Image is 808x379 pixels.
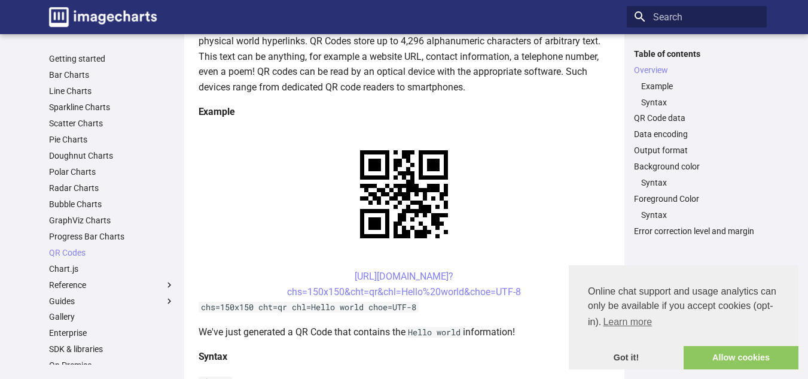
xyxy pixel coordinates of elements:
[49,69,175,80] a: Bar Charts
[49,7,157,27] img: logo
[641,97,760,108] a: Syntax
[569,346,684,370] a: dismiss cookie message
[601,313,654,331] a: learn more about cookies
[49,215,175,226] a: GraphViz Charts
[634,113,760,123] a: QR Code data
[569,265,798,369] div: cookieconsent
[634,226,760,237] a: Error correction level and margin
[49,150,175,161] a: Doughnut Charts
[49,296,175,307] label: Guides
[627,48,767,59] label: Table of contents
[405,327,463,338] code: Hello world
[588,284,779,331] span: Online chat support and usage analytics can only be available if you accept cookies (opt-in).
[49,86,175,96] a: Line Charts
[641,177,760,188] a: Syntax
[49,311,175,322] a: Gallery
[634,81,760,108] nav: Overview
[49,118,175,129] a: Scatter Charts
[49,183,175,193] a: Radar Charts
[641,81,760,92] a: Example
[634,161,760,172] a: Background color
[634,193,760,204] a: Foreground Color
[49,231,175,242] a: Progress Bar Charts
[684,346,798,370] a: allow cookies
[49,263,175,274] a: Chart.js
[49,360,175,371] a: On Premise
[199,18,610,95] p: QR codes are a popular type of two-dimensional barcode. They are also known as hardlinks or physi...
[339,129,469,259] img: chart
[49,166,175,177] a: Polar Charts
[199,104,610,120] h4: Example
[44,2,161,32] a: Image-Charts documentation
[49,328,175,338] a: Enterprise
[49,53,175,64] a: Getting started
[634,129,760,140] a: Data encoding
[627,48,767,237] nav: Table of contents
[49,280,175,290] label: Reference
[287,271,521,298] a: [URL][DOMAIN_NAME]?chs=150x150&cht=qr&chl=Hello%20world&choe=UTF-8
[49,247,175,258] a: QR Codes
[199,349,610,365] h4: Syntax
[641,210,760,220] a: Syntax
[49,102,175,113] a: Sparkline Charts
[49,134,175,145] a: Pie Charts
[49,199,175,210] a: Bubble Charts
[199,302,419,313] code: chs=150x150 cht=qr chl=Hello world choe=UTF-8
[634,65,760,75] a: Overview
[199,325,610,340] p: We've just generated a QR Code that contains the information!
[634,145,760,156] a: Output format
[49,344,175,354] a: SDK & libraries
[627,6,767,28] input: Search
[634,210,760,220] nav: Foreground Color
[634,177,760,188] nav: Background color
